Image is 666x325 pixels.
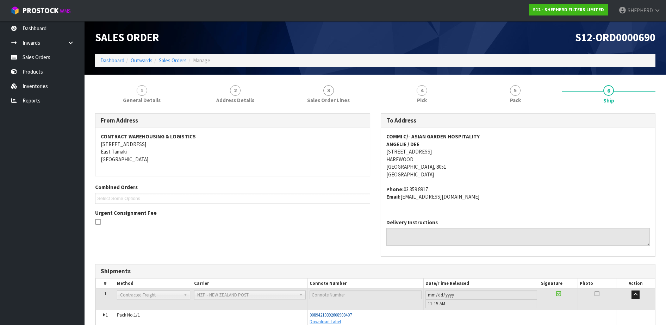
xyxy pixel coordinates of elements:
th: Date/Time Released [423,279,539,289]
th: # [96,279,115,289]
a: 00894210392608908407 [310,312,352,318]
span: Manage [193,57,210,64]
th: Method [115,279,192,289]
span: S12-ORD0000690 [575,31,655,44]
a: Download Label [310,319,341,325]
span: 6 [603,85,614,96]
span: Pick [417,96,427,104]
strong: COMMI C/- ASIAN GARDEN HOSPITALITY [386,133,480,140]
th: Action [616,279,655,289]
label: Urgent Consignment Fee [95,209,157,217]
small: WMS [60,8,71,14]
th: Carrier [192,279,308,289]
span: SHEPHERD [628,7,653,14]
h3: From Address [101,117,365,124]
span: NZP - NEW ZEALAND POST [197,291,297,299]
span: 1 [137,85,147,96]
th: Photo [578,279,616,289]
span: General Details [123,96,161,104]
span: Ship [603,97,614,104]
span: Contracted Freight [120,291,181,299]
strong: S12 - SHEPHERD FILTERS LIMITED [533,7,604,13]
address: 03 359 8917 [EMAIL_ADDRESS][DOMAIN_NAME] [386,186,650,201]
span: 2 [230,85,241,96]
th: Signature [539,279,578,289]
span: Address Details [216,96,254,104]
strong: phone [386,186,404,193]
span: Sales Order Lines [307,96,350,104]
strong: ANGELIE / DEE [386,141,419,148]
a: Outwards [131,57,153,64]
a: Sales Orders [159,57,187,64]
span: 1 [106,312,108,318]
span: Pack [510,96,521,104]
a: Dashboard [100,57,124,64]
h3: To Address [386,117,650,124]
span: 1 [104,290,106,296]
strong: CONTRACT WAREHOUSING & LOGISTICS [101,133,196,140]
span: 5 [510,85,521,96]
address: [STREET_ADDRESS] East Tamaki [GEOGRAPHIC_DATA] [101,133,365,163]
label: Delivery Instructions [386,219,438,226]
img: cube-alt.png [11,6,19,15]
span: 3 [323,85,334,96]
th: Connote Number [308,279,424,289]
span: Sales Order [95,31,159,44]
address: [STREET_ADDRESS] HAREWOOD [GEOGRAPHIC_DATA], 8051 [GEOGRAPHIC_DATA] [386,133,650,178]
span: ProStock [23,6,58,15]
span: 1/1 [134,312,140,318]
label: Combined Orders [95,183,138,191]
h3: Shipments [101,268,650,275]
strong: email [386,193,400,200]
input: Connote Number [310,290,422,299]
span: 4 [417,85,427,96]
